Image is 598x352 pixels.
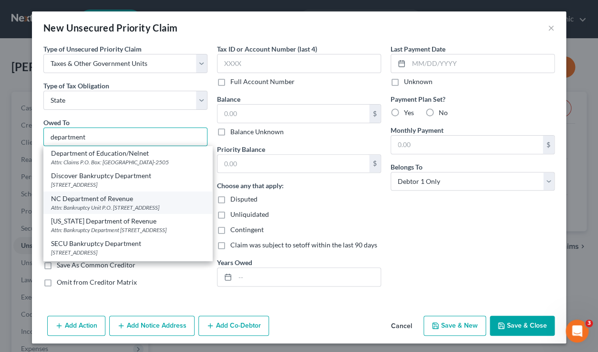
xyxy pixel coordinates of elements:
label: Priority Balance [217,144,265,154]
label: Balance Unknown [230,127,284,137]
div: Discover Bankruptcy Department [51,171,205,181]
span: Omit from Creditor Matrix [57,278,137,286]
span: Belongs To [391,163,423,171]
input: MM/DD/YYYY [409,54,554,73]
span: No [439,108,448,117]
label: Last Payment Date [391,44,445,54]
label: Choose any that apply: [217,181,284,191]
label: Save As Common Creditor [57,260,135,270]
div: New Unsecured Priority Claim [43,21,177,34]
label: Full Account Number [230,77,295,86]
div: $ [543,136,554,154]
button: Add Notice Address [109,316,195,336]
button: Save & New [423,316,486,336]
div: [STREET_ADDRESS] [51,248,205,256]
div: [STREET_ADDRESS] [51,181,205,189]
button: Cancel [383,317,420,336]
span: Disputed [230,195,258,203]
span: Owed To [43,118,70,127]
span: 3 [585,320,593,327]
label: Payment Plan Set? [391,94,555,104]
input: 0.00 [391,136,543,154]
div: $ [369,155,381,173]
div: [US_STATE] Department of Revenue [51,216,205,226]
span: Yes [404,108,414,117]
span: Unliquidated [230,210,269,218]
iframe: Intercom live chat [566,320,588,342]
label: Years Owed [217,257,252,267]
input: Search creditor by name... [43,128,207,147]
label: Monthly Payment [391,125,443,135]
input: 0.00 [217,155,369,173]
div: Attn: Bankruptcy Unit P.O. [STREET_ADDRESS] [51,203,205,212]
input: 0.00 [217,105,369,123]
label: Balance [217,94,240,104]
div: SECU Bankruptcy Department [51,239,205,248]
div: Attn: Claims P.O. Box: [GEOGRAPHIC_DATA]-2505 [51,158,205,166]
button: × [548,22,555,33]
button: Add Action [47,316,105,336]
div: Attn: Bankruptcy Department [STREET_ADDRESS] [51,226,205,234]
label: Unknown [404,77,433,86]
input: -- [235,268,381,286]
div: $ [369,105,381,123]
div: NC Department of Revenue [51,194,205,203]
span: Claim was subject to setoff within the last 90 days [230,241,377,249]
span: Type of Unsecured Priority Claim [43,45,142,53]
button: Save & Close [490,316,555,336]
input: XXXX [217,54,381,73]
button: Add Co-Debtor [198,316,269,336]
div: Department of Education/Nelnet [51,149,205,158]
span: Contingent [230,225,264,234]
label: Tax ID or Account Number (last 4) [217,44,317,54]
span: Type of Tax Obligation [43,82,109,90]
